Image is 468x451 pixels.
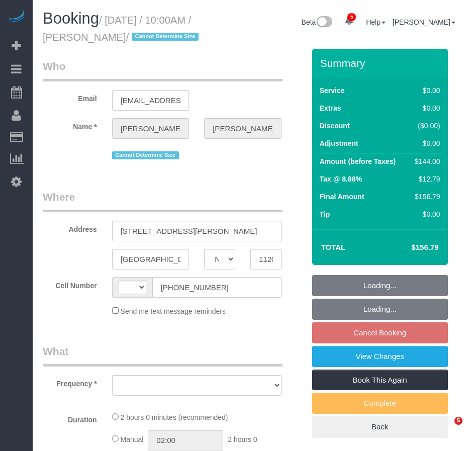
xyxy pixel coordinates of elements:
[43,15,202,43] small: / [DATE] / 10:00AM / [PERSON_NAME]
[121,435,144,443] span: Manual
[312,416,448,437] a: Back
[35,375,105,389] label: Frequency *
[35,90,105,104] label: Email
[121,307,226,315] span: Send me text message reminders
[320,85,345,96] label: Service
[320,192,364,202] label: Final Amount
[152,277,282,298] input: Cell Number
[320,103,341,113] label: Extras
[320,174,362,184] label: Tax @ 8.88%
[320,121,350,131] label: Discount
[454,417,462,425] span: 5
[204,118,282,139] input: Last Name
[320,209,330,219] label: Tip
[250,249,282,269] input: Zip Code
[320,57,443,69] h3: Summary
[112,249,190,269] input: City
[411,103,440,113] div: $0.00
[411,174,440,184] div: $12.79
[132,33,199,41] span: Cannot Determine Size
[411,138,440,148] div: $0.00
[366,18,386,26] a: Help
[312,370,448,391] a: Book This Again
[411,156,440,166] div: $144.00
[126,32,202,43] span: /
[302,18,333,26] a: Beta
[381,243,438,252] h4: $156.79
[43,59,283,81] legend: Who
[6,10,26,24] img: Automaid Logo
[320,156,396,166] label: Amount (before Taxes)
[121,413,228,421] span: 2 hours 0 minutes (recommended)
[434,417,458,441] iframe: Intercom live chat
[321,243,346,251] strong: Total
[316,16,332,29] img: New interface
[411,121,440,131] div: ($0.00)
[43,344,283,367] legend: What
[35,221,105,234] label: Address
[112,151,179,159] span: Cannot Determine Size
[411,85,440,96] div: $0.00
[112,118,190,139] input: First Name
[320,138,358,148] label: Adjustment
[411,209,440,219] div: $0.00
[411,192,440,202] div: $156.79
[112,90,190,111] input: Email
[347,13,356,21] span: 5
[43,190,283,212] legend: Where
[339,10,359,32] a: 5
[35,277,105,291] label: Cell Number
[393,18,455,26] a: [PERSON_NAME]
[35,118,105,132] label: Name *
[43,10,99,27] span: Booking
[35,411,105,425] label: Duration
[312,346,448,367] a: View Changes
